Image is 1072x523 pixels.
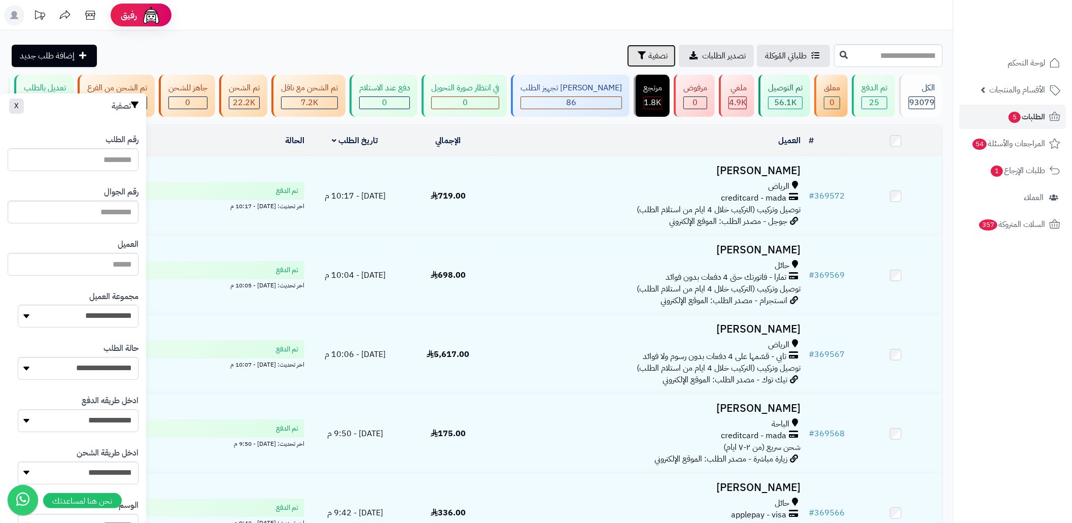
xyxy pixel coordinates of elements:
[359,82,410,94] div: دفع عند الاستلام
[15,438,304,448] div: اخر تحديث: [DATE] - 9:50 م
[435,135,461,147] a: الإجمالي
[775,260,789,272] span: حائل
[644,97,662,109] div: 1766
[499,323,801,335] h3: [PERSON_NAME]
[118,239,139,250] label: العميل
[862,97,887,109] div: 25
[729,82,747,94] div: ملغي
[157,75,217,117] a: جاهز للشحن 0
[774,96,797,109] span: 56.1K
[382,96,387,109] span: 0
[521,97,621,109] div: 86
[850,75,897,117] a: تم الدفع 25
[870,96,880,109] span: 25
[1008,111,1021,123] span: 5
[276,186,298,196] span: تم الدفع
[27,5,52,28] a: تحديثات المنصة
[978,217,1045,232] span: السلات المتروكة
[431,82,499,94] div: في انتظار صورة التحويل
[360,97,409,109] div: 0
[909,96,935,109] span: 93079
[104,186,139,198] label: رقم الجوال
[809,269,845,281] a: #369569
[769,97,802,109] div: 56110
[15,200,304,211] div: اخر تحديث: [DATE] - 10:17 م
[972,137,1045,151] span: المراجعات والأسئلة
[12,45,97,67] a: إضافة طلب جديد
[829,96,835,109] span: 0
[87,82,147,94] div: تم الشحن من الفرع
[1003,20,1062,41] img: logo-2.png
[809,190,814,202] span: #
[959,185,1066,210] a: العملاء
[757,45,830,67] a: طلباتي المُوكلة
[119,500,139,511] label: الوسم
[721,430,786,442] span: creditcard - mada
[77,447,139,459] label: ادخل طريقة الشحن
[989,83,1045,97] span: الأقسام والمنتجات
[521,82,622,94] div: [PERSON_NAME] تجهيز الطلب
[14,101,19,111] span: X
[141,5,161,25] img: ai-face.png
[778,135,801,147] a: العميل
[82,395,139,407] label: ادخل طريقه الدفع
[809,348,845,361] a: #369567
[637,204,801,216] span: توصيل وتركيب (التركيب خلال 4 ايام من استلام الطلب)
[432,97,499,109] div: 0
[684,97,707,109] div: 0
[325,190,386,202] span: [DATE] - 10:17 م
[775,498,789,509] span: حائل
[702,50,746,62] span: تصدير الطلبات
[723,441,801,453] span: شحن سريع (من ٢-٧ ايام)
[731,509,786,521] span: applepay - visa
[729,97,746,109] div: 4926
[89,291,139,303] label: مجموعة العميل
[809,135,814,147] a: #
[768,181,789,192] span: الرياض
[672,75,717,117] a: مرفوض 0
[285,135,304,147] a: الحالة
[106,134,139,146] label: رقم الطلب
[1008,110,1045,124] span: الطلبات
[637,362,801,374] span: توصيل وتركيب (التركيب خلال 4 ايام من استلام الطلب)
[990,164,1045,178] span: طلبات الإرجاع
[772,418,789,430] span: الباحة
[509,75,632,117] a: [PERSON_NAME] تجهيز الطلب 86
[499,403,801,414] h3: [PERSON_NAME]
[632,75,672,117] a: مرتجع 1.8K
[566,96,576,109] span: 86
[276,265,298,275] span: تم الدفع
[809,428,845,440] a: #369568
[276,503,298,513] span: تم الدفع
[12,75,76,117] a: تعديل بالطلب 1
[121,9,137,21] span: رفيق
[972,138,987,150] span: 54
[20,50,75,62] span: إضافة طلب جديد
[717,75,756,117] a: ملغي 4.9K
[666,272,786,283] span: تمارا - فاتورتك حتى 4 دفعات بدون فوائد
[332,135,378,147] a: تاريخ الطلب
[643,351,786,363] span: تابي - قسّمها على 4 دفعات بدون رسوم ولا فوائد
[861,82,887,94] div: تم الدفع
[217,75,269,117] a: تم الشحن 22.2K
[683,82,707,94] div: مرفوض
[282,97,337,109] div: 7223
[809,269,814,281] span: #
[76,75,157,117] a: تم الشحن من الفرع 340
[990,165,1003,177] span: 1
[420,75,509,117] a: في انتظار صورة التحويل 0
[499,165,801,177] h3: [PERSON_NAME]
[269,75,348,117] a: تم الشحن مع ناقل 7.2K
[427,348,469,361] span: 5,617.00
[431,190,466,202] span: 719.00
[768,82,803,94] div: تم التوصيل
[809,507,814,519] span: #
[168,82,208,94] div: جاهز للشحن
[327,507,383,519] span: [DATE] - 9:42 م
[824,82,840,94] div: معلق
[169,97,207,109] div: 0
[499,482,801,494] h3: [PERSON_NAME]
[301,96,318,109] span: 7.2K
[959,212,1066,237] a: السلات المتروكة357
[809,348,814,361] span: #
